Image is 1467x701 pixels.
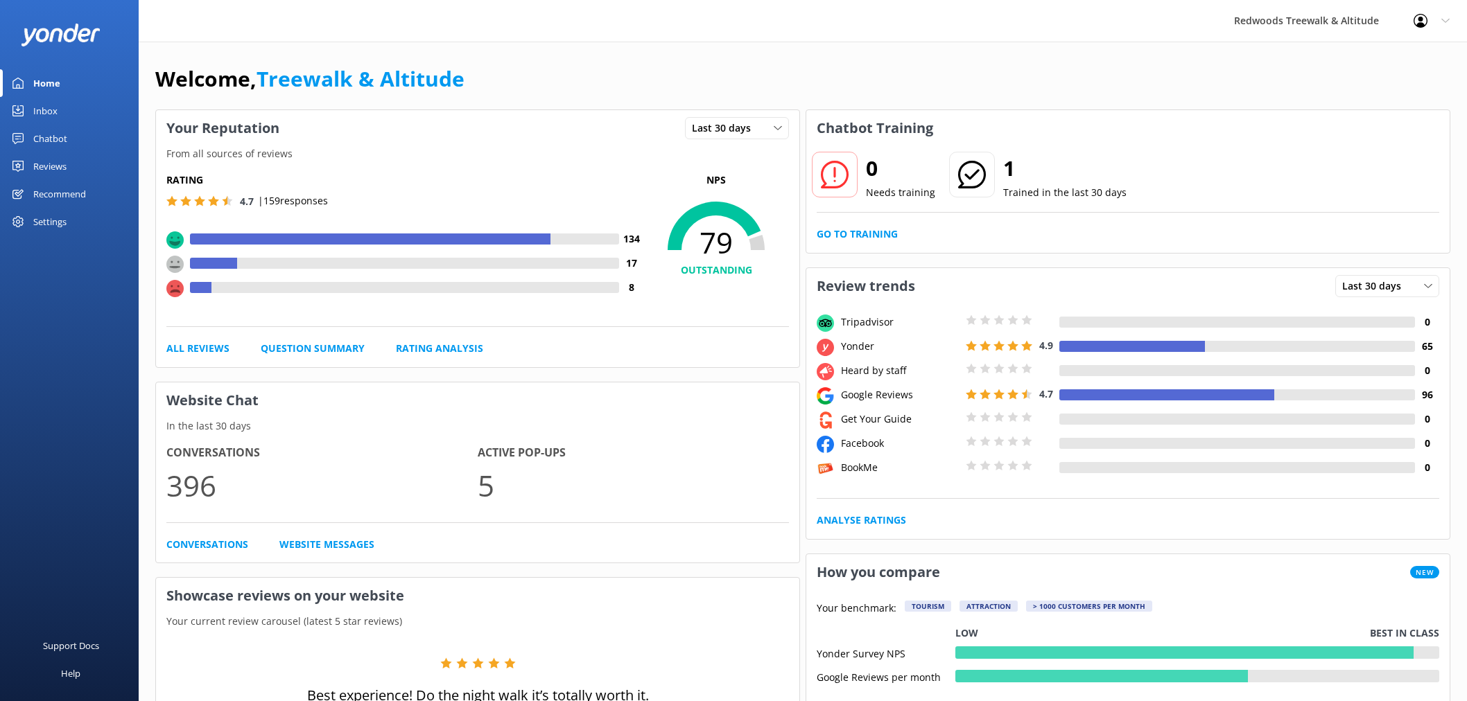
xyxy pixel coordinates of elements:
[619,256,643,271] h4: 17
[156,110,290,146] h3: Your Reputation
[817,670,955,682] div: Google Reviews per month
[1410,566,1439,578] span: New
[817,646,955,659] div: Yonder Survey NPS
[166,537,248,552] a: Conversations
[866,152,935,185] h2: 0
[817,227,898,242] a: Go to Training
[166,172,643,188] h5: Rating
[1415,339,1439,354] h4: 65
[33,180,86,208] div: Recommend
[1415,411,1439,427] h4: 0
[866,185,935,200] p: Needs training
[643,263,789,278] h4: OUTSTANDING
[1026,601,1152,612] div: > 1000 customers per month
[279,537,374,552] a: Website Messages
[21,24,101,46] img: yonder-white-logo.png
[1039,339,1053,352] span: 4.9
[33,208,67,236] div: Settings
[960,601,1018,612] div: Attraction
[1039,387,1053,400] span: 4.7
[837,339,962,354] div: Yonder
[156,578,799,614] h3: Showcase reviews on your website
[156,614,799,629] p: Your current review carousel (latest 5 star reviews)
[478,462,789,508] p: 5
[166,341,229,356] a: All Reviews
[837,436,962,451] div: Facebook
[261,341,365,356] a: Question Summary
[1415,436,1439,451] h4: 0
[257,64,465,93] a: Treewalk & Altitude
[166,462,478,508] p: 396
[955,625,978,641] p: Low
[643,172,789,188] p: NPS
[33,152,67,180] div: Reviews
[806,268,926,304] h3: Review trends
[1003,152,1127,185] h2: 1
[1415,460,1439,475] h4: 0
[156,146,799,161] p: From all sources of reviews
[1415,387,1439,402] h4: 96
[240,195,254,208] span: 4.7
[396,341,483,356] a: Rating Analysis
[43,632,99,659] div: Support Docs
[619,280,643,295] h4: 8
[1370,625,1439,641] p: Best in class
[905,601,951,612] div: Tourism
[806,110,944,146] h3: Chatbot Training
[1342,278,1409,294] span: Last 30 days
[692,121,759,136] span: Last 30 days
[1003,185,1127,200] p: Trained in the last 30 days
[155,62,465,96] h1: Welcome,
[643,225,789,260] span: 79
[156,418,799,434] p: In the last 30 days
[33,97,58,125] div: Inbox
[258,193,328,208] p: | 159 responses
[806,554,950,590] h3: How you compare
[1415,314,1439,330] h4: 0
[33,125,67,152] div: Chatbot
[1415,363,1439,378] h4: 0
[837,314,962,330] div: Tripadvisor
[817,601,896,617] p: Your benchmark:
[478,444,789,462] h4: Active Pop-ups
[619,231,643,247] h4: 134
[837,460,962,475] div: BookMe
[837,363,962,378] div: Heard by staff
[156,382,799,418] h3: Website Chat
[33,69,60,97] div: Home
[837,387,962,402] div: Google Reviews
[166,444,478,462] h4: Conversations
[837,411,962,427] div: Get Your Guide
[61,659,80,687] div: Help
[817,513,906,528] a: Analyse Ratings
